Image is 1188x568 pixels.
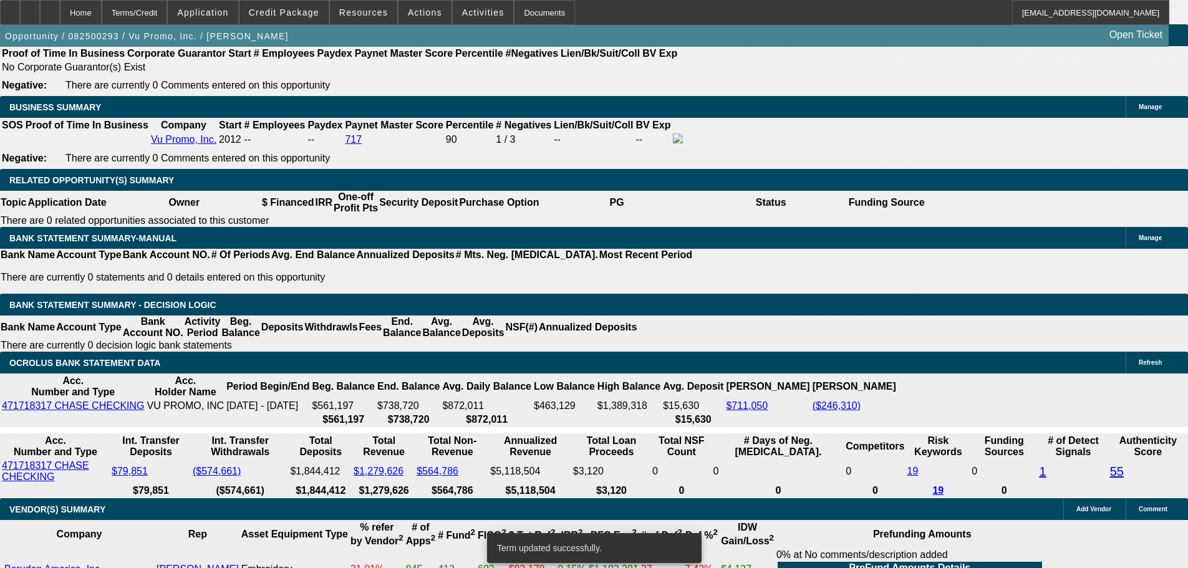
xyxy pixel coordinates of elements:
th: 0 [652,484,712,497]
b: Lien/Bk/Suit/Coll [554,120,633,130]
span: Activities [462,7,505,17]
sup: 2 [551,527,555,537]
b: FICO [478,530,506,541]
span: BANK STATEMENT SUMMARY-MANUAL [9,233,176,243]
th: SOS [1,119,24,132]
th: # Mts. Neg. [MEDICAL_DATA]. [455,249,599,261]
th: Period Begin/End [226,375,310,398]
a: $564,786 [417,466,458,476]
sup: 2 [431,533,435,542]
span: Refresh [1139,359,1162,366]
span: Credit Package [249,7,319,17]
a: $79,851 [112,466,148,476]
td: $872,011 [442,400,532,412]
b: Start [228,48,251,59]
th: $3,120 [572,484,650,497]
sup: 2 [578,527,582,537]
th: Annualized Revenue [490,435,571,458]
span: Resources [339,7,388,17]
th: Avg. Daily Balance [442,375,532,398]
th: $1,844,412 [289,484,352,497]
a: $1,279,626 [354,466,403,476]
td: 0 [845,460,905,483]
a: ($246,310) [813,400,861,411]
b: Negative: [2,153,47,163]
span: Actions [408,7,442,17]
b: # Fund [438,530,475,541]
th: PG [539,191,693,214]
th: 0 [713,484,844,497]
b: IDW Gain/Loss [721,522,774,546]
th: Avg. End Balance [271,249,356,261]
a: 19 [907,466,919,476]
b: Paynet Master Score [355,48,453,59]
th: Purchase Option [458,191,539,214]
sup: 2 [471,527,475,537]
td: $15,630 [662,400,724,412]
a: 1 [1039,465,1046,478]
span: There are currently 0 Comments entered on this opportunity [65,153,330,163]
sup: 2 [713,527,718,537]
td: $738,720 [377,400,440,412]
th: Most Recent Period [599,249,693,261]
th: Total Loan Proceeds [572,435,650,458]
td: -- [635,133,671,147]
span: BUSINESS SUMMARY [9,102,101,112]
div: $5,118,504 [490,466,571,477]
b: Paydex [317,48,352,59]
span: Comment [1139,506,1167,513]
th: One-off Profit Pts [333,191,379,214]
th: Withdrawls [304,315,358,339]
span: Manage [1139,103,1162,110]
th: $1,279,626 [353,484,415,497]
th: Funding Source [848,191,925,214]
th: Annualized Deposits [355,249,455,261]
button: Activities [453,1,514,24]
a: Vu Promo, Inc. [151,134,216,145]
th: Activity Period [184,315,221,339]
td: 0 [652,460,712,483]
b: # Employees [254,48,315,59]
span: VENDOR(S) SUMMARY [9,504,105,514]
th: ($574,661) [192,484,288,497]
a: Open Ticket [1104,24,1167,46]
div: Term updated successfully. [487,533,697,563]
th: $ Financed [261,191,315,214]
button: Actions [398,1,452,24]
a: 55 [1110,465,1124,478]
th: # of Detect Signals [1038,435,1108,458]
a: $711,050 [726,400,768,411]
th: $872,011 [442,413,532,426]
b: Start [219,120,241,130]
td: $463,129 [533,400,596,412]
th: 0 [845,484,905,497]
img: facebook-icon.png [673,133,683,143]
a: 717 [345,134,362,145]
button: Resources [330,1,397,24]
th: Competitors [845,435,905,458]
th: Funding Sources [971,435,1037,458]
b: % refer by Vendor [350,522,403,546]
b: # Employees [244,120,306,130]
th: Int. Transfer Withdrawals [192,435,288,458]
td: $561,197 [311,400,375,412]
b: Lien/Bk/Suit/Coll [561,48,640,59]
td: $1,389,318 [597,400,661,412]
th: Acc. Number and Type [1,375,145,398]
th: $561,197 [311,413,375,426]
th: End. Balance [382,315,422,339]
b: Paynet Master Score [345,120,443,130]
th: IRR [314,191,333,214]
th: Acc. Holder Name [147,375,225,398]
th: # Of Periods [211,249,271,261]
th: Owner [107,191,261,214]
td: VU PROMO, INC [147,400,225,412]
a: 471718317 CHASE CHECKING [2,400,145,411]
th: Account Type [56,249,122,261]
b: # of Apps [406,522,435,546]
button: Application [168,1,238,24]
th: Beg. Balance [311,375,375,398]
th: $5,118,504 [490,484,571,497]
a: 471718317 CHASE CHECKING [2,460,89,482]
th: Total Non-Revenue [416,435,488,458]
